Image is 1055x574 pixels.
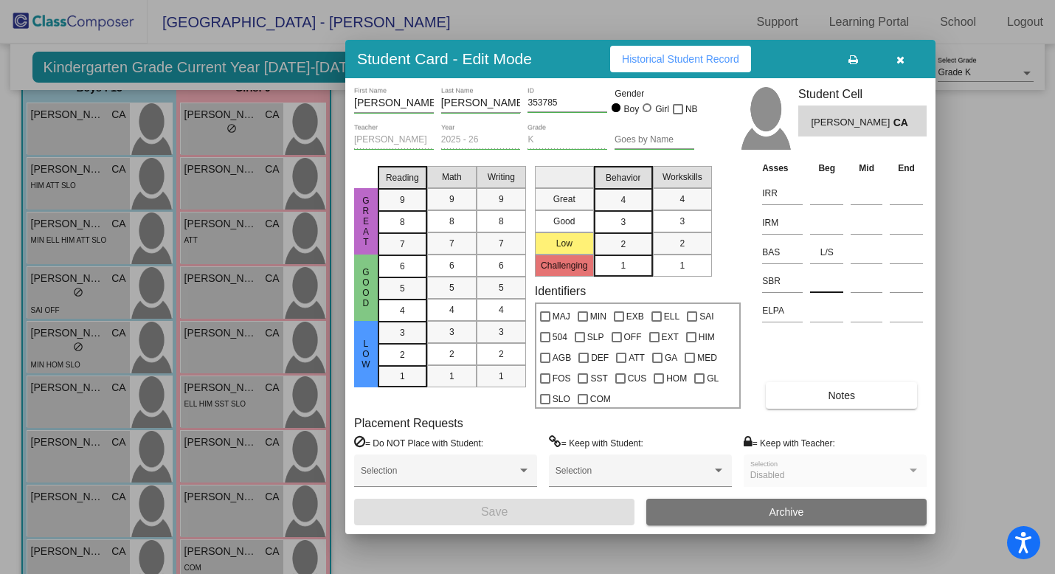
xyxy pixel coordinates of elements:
span: 2 [620,238,626,251]
span: 2 [679,237,685,250]
th: Beg [806,160,847,176]
button: Archive [646,499,927,525]
div: Boy [623,103,640,116]
mat-label: Gender [615,87,694,100]
input: teacher [354,135,434,145]
button: Save [354,499,634,525]
span: 4 [499,303,504,317]
span: 3 [679,215,685,228]
span: 2 [400,348,405,362]
span: SLP [587,328,604,346]
label: = Keep with Student: [549,435,643,450]
span: HOM [666,370,687,387]
input: assessment [762,270,803,292]
th: End [886,160,927,176]
span: 1 [499,370,504,383]
h3: Student Card - Edit Mode [357,49,532,68]
div: Girl [654,103,669,116]
label: Placement Requests [354,416,463,430]
span: Historical Student Record [622,53,739,65]
input: grade [527,135,607,145]
span: Reading [386,171,419,184]
span: MIN [590,308,606,325]
span: 7 [499,237,504,250]
input: assessment [762,212,803,234]
span: 6 [449,259,454,272]
input: year [441,135,521,145]
span: 2 [499,347,504,361]
span: 9 [449,193,454,206]
span: 3 [400,326,405,339]
span: 504 [553,328,567,346]
span: 9 [400,193,405,207]
span: CA [893,115,914,131]
label: = Keep with Teacher: [744,435,835,450]
span: MAJ [553,308,570,325]
span: Math [442,170,462,184]
span: 1 [449,370,454,383]
span: ATT [629,349,645,367]
span: 1 [679,259,685,272]
span: EXB [626,308,644,325]
span: HIM [699,328,715,346]
span: Disabled [750,470,785,480]
span: 3 [499,325,504,339]
span: Save [481,505,508,518]
span: 8 [400,215,405,229]
span: GL [707,370,719,387]
input: goes by name [615,135,694,145]
span: 6 [400,260,405,273]
span: 3 [449,325,454,339]
th: Asses [758,160,806,176]
input: assessment [762,241,803,263]
span: 9 [499,193,504,206]
span: GA [665,349,677,367]
span: FOS [553,370,571,387]
span: 7 [449,237,454,250]
span: MED [697,349,717,367]
input: assessment [762,300,803,322]
span: EXT [662,328,679,346]
span: 1 [620,259,626,272]
input: Enter ID [527,98,607,108]
span: 8 [449,215,454,228]
span: [PERSON_NAME] [811,115,893,131]
span: AGB [553,349,571,367]
span: SAI [699,308,713,325]
span: 3 [620,215,626,229]
span: DEF [591,349,609,367]
span: Behavior [606,171,640,184]
span: 7 [400,238,405,251]
button: Notes [766,382,917,409]
span: NB [685,100,698,118]
span: 2 [449,347,454,361]
th: Mid [847,160,886,176]
span: 1 [400,370,405,383]
span: 4 [400,304,405,317]
span: Archive [769,506,804,518]
span: SLO [553,390,570,408]
span: Good [359,267,373,308]
button: Historical Student Record [610,46,751,72]
label: Identifiers [535,284,586,298]
span: CUS [628,370,646,387]
span: Low [359,339,373,370]
span: 6 [499,259,504,272]
span: 8 [499,215,504,228]
span: Workskills [663,170,702,184]
span: 4 [679,193,685,206]
span: 5 [400,282,405,295]
span: SST [590,370,607,387]
label: = Do NOT Place with Student: [354,435,483,450]
span: COM [590,390,611,408]
span: Great [359,196,373,247]
input: assessment [762,182,803,204]
span: ELL [664,308,679,325]
span: Notes [828,390,855,401]
span: 4 [449,303,454,317]
span: 5 [449,281,454,294]
span: 4 [620,193,626,207]
h3: Student Cell [798,87,927,101]
span: Writing [488,170,515,184]
span: OFF [624,328,642,346]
